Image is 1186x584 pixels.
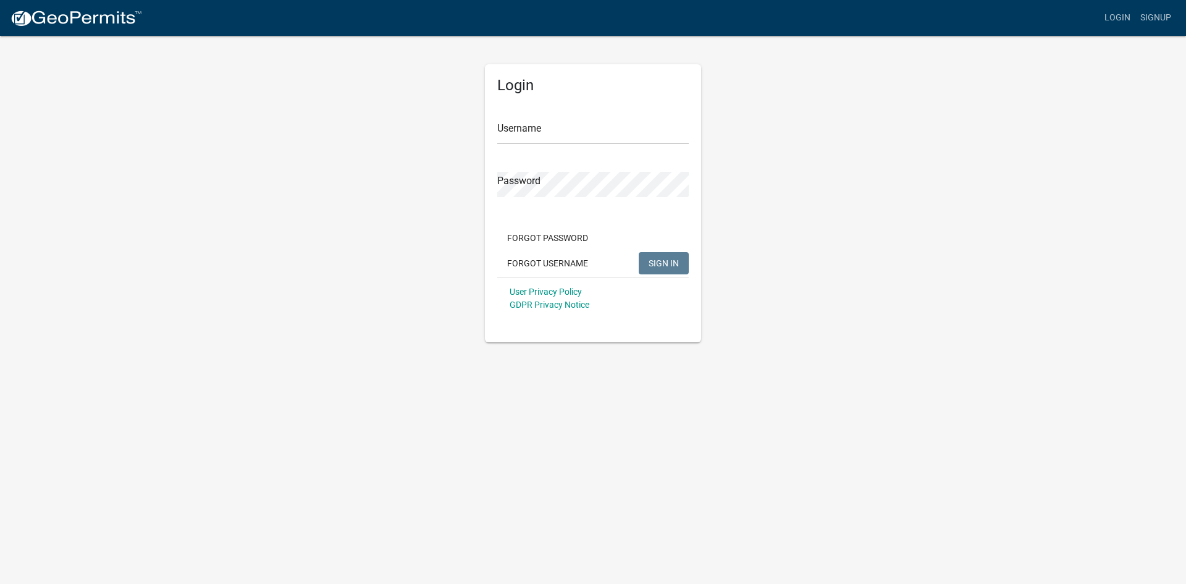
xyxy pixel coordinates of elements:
a: Signup [1135,6,1176,30]
a: User Privacy Policy [510,287,582,297]
a: GDPR Privacy Notice [510,300,589,310]
h5: Login [497,77,689,95]
button: SIGN IN [639,252,689,274]
a: Login [1100,6,1135,30]
button: Forgot Password [497,227,598,249]
span: SIGN IN [649,258,679,268]
button: Forgot Username [497,252,598,274]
